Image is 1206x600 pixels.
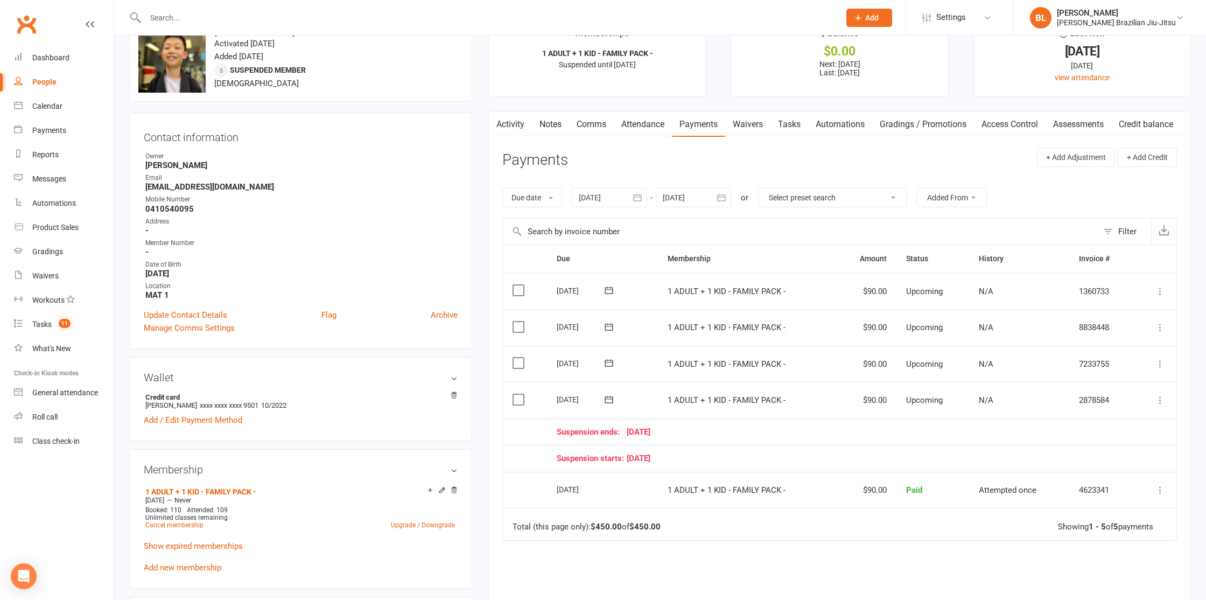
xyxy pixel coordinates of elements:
a: Flag [321,309,336,322]
div: Email [145,173,458,183]
a: Tasks [770,112,808,137]
strong: [PERSON_NAME] [145,161,458,170]
div: [DATE] [984,60,1181,72]
td: 7233755 [1069,346,1134,382]
button: + Add Credit [1118,148,1177,167]
a: Tasks 11 [14,312,114,337]
a: Assessments [1046,112,1111,137]
a: Gradings / Promotions [872,112,974,137]
td: $90.00 [836,273,896,310]
a: Workouts [14,288,114,312]
span: Upcoming [906,359,943,369]
div: [DATE] [984,46,1181,57]
div: Mobile Number [145,194,458,205]
span: Suspended member [230,66,306,74]
div: Calendar [32,102,62,110]
th: Status [896,245,969,273]
span: 1 ADULT + 1 KID - FAMILY PACK - [668,323,786,332]
span: 11 [59,319,71,328]
td: 4623341 [1069,472,1134,508]
div: [PERSON_NAME] [1057,8,1176,18]
span: Suspension starts: [557,454,627,463]
a: Upgrade / Downgrade [391,521,455,529]
span: xxxx xxxx xxxx 9501 [200,401,258,409]
a: Class kiosk mode [14,429,114,454]
a: Attendance [614,112,672,137]
div: Location [145,281,458,291]
button: Filter [1098,219,1151,245]
li: [PERSON_NAME] [144,392,458,411]
strong: - [145,247,458,257]
div: Memberships [566,26,629,46]
div: $0.00 [741,46,938,57]
a: Activity [489,112,532,137]
span: 1 ADULT + 1 KID - FAMILY PACK - [668,485,786,495]
strong: Credit card [145,393,452,401]
h3: Wallet [144,372,458,383]
strong: - [145,226,458,235]
input: Search... [142,10,832,25]
div: Open Intercom Messenger [11,563,37,589]
strong: MAT 1 [145,290,458,300]
div: General attendance [32,388,98,397]
div: Dashboard [32,53,69,62]
h3: Payments [502,152,568,169]
a: Add new membership [144,563,221,573]
a: Dashboard [14,46,114,70]
a: Reports [14,143,114,167]
a: Product Sales [14,215,114,240]
button: Add [846,9,892,27]
div: or [741,191,748,204]
strong: [EMAIL_ADDRESS][DOMAIN_NAME] [145,182,458,192]
div: BL [1030,7,1051,29]
div: [DATE] [557,318,606,335]
div: [DATE] [557,355,606,372]
span: N/A [979,395,993,405]
span: Suspended until [DATE] [559,60,636,69]
div: [DATE] [557,454,1125,463]
a: Access Control [974,112,1046,137]
div: Owner [145,151,458,162]
span: Booked: 110 [145,506,181,514]
div: People [32,78,57,86]
button: + Add Adjustment [1037,148,1115,167]
div: Reports [32,150,59,159]
div: Total (this page only): of [513,522,661,532]
a: view attendance [1055,73,1110,82]
a: Automations [808,112,872,137]
span: Attended: 109 [187,506,228,514]
div: [DATE] [557,481,606,498]
a: Cancel membership [145,521,204,529]
th: Membership [658,245,837,273]
div: Waivers [32,271,59,280]
a: Show expired memberships [144,541,243,551]
div: — [143,496,458,505]
div: Messages [32,175,66,183]
a: Notes [532,112,569,137]
th: Due [547,245,657,273]
h3: Membership [144,464,458,476]
div: Roll call [32,413,58,421]
th: Amount [836,245,896,273]
td: 1360733 [1069,273,1134,310]
div: What's New [32,344,71,353]
span: [DEMOGRAPHIC_DATA] [214,79,299,88]
a: Waivers [14,264,114,288]
img: image1661565433.png [138,25,206,93]
span: Upcoming [906,323,943,332]
div: [PERSON_NAME] Brazilian Jiu-Jitsu [1057,18,1176,27]
span: 10/2022 [261,401,286,409]
span: Attempted once [979,485,1036,495]
div: Address [145,217,458,227]
a: Calendar [14,94,114,118]
div: Payments [32,126,66,135]
div: [DATE] [557,282,606,299]
td: 2878584 [1069,382,1134,418]
div: $ Balance [821,26,859,46]
a: People [14,70,114,94]
span: 1 ADULT + 1 KID - FAMILY PACK - [668,395,786,405]
a: Clubworx [13,11,40,38]
td: $90.00 [836,382,896,418]
span: Unlimited classes remaining [145,514,228,521]
div: Class check-in [32,437,80,445]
